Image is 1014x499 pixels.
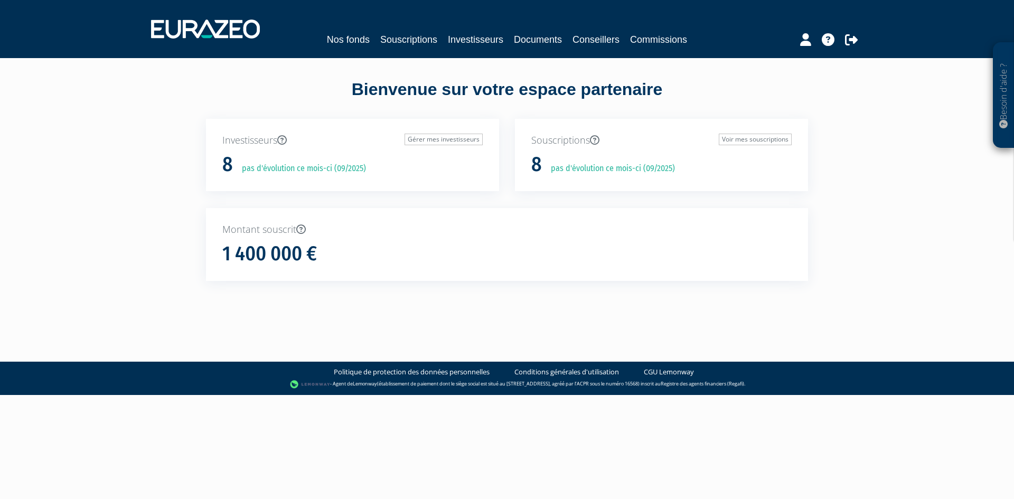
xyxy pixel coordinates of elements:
a: Commissions [630,32,687,47]
a: CGU Lemonway [644,367,694,377]
a: Conseillers [572,32,619,47]
a: Documents [514,32,562,47]
a: Nos fonds [327,32,370,47]
a: Conditions générales d'utilisation [514,367,619,377]
a: Voir mes souscriptions [719,134,792,145]
a: Registre des agents financiers (Regafi) [661,380,744,387]
p: Investisseurs [222,134,483,147]
p: pas d'évolution ce mois-ci (09/2025) [234,163,366,175]
h1: 1 400 000 € [222,243,317,265]
p: Souscriptions [531,134,792,147]
a: Lemonway [353,380,377,387]
p: Montant souscrit [222,223,792,237]
div: - Agent de (établissement de paiement dont le siège social est situé au [STREET_ADDRESS], agréé p... [11,379,1003,390]
h1: 8 [222,154,233,176]
a: Investisseurs [448,32,503,47]
a: Souscriptions [380,32,437,47]
p: Besoin d'aide ? [998,48,1010,143]
div: Bienvenue sur votre espace partenaire [198,78,816,119]
img: logo-lemonway.png [290,379,331,390]
h1: 8 [531,154,542,176]
a: Gérer mes investisseurs [405,134,483,145]
img: 1732889491-logotype_eurazeo_blanc_rvb.png [151,20,260,39]
a: Politique de protection des données personnelles [334,367,490,377]
p: pas d'évolution ce mois-ci (09/2025) [543,163,675,175]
